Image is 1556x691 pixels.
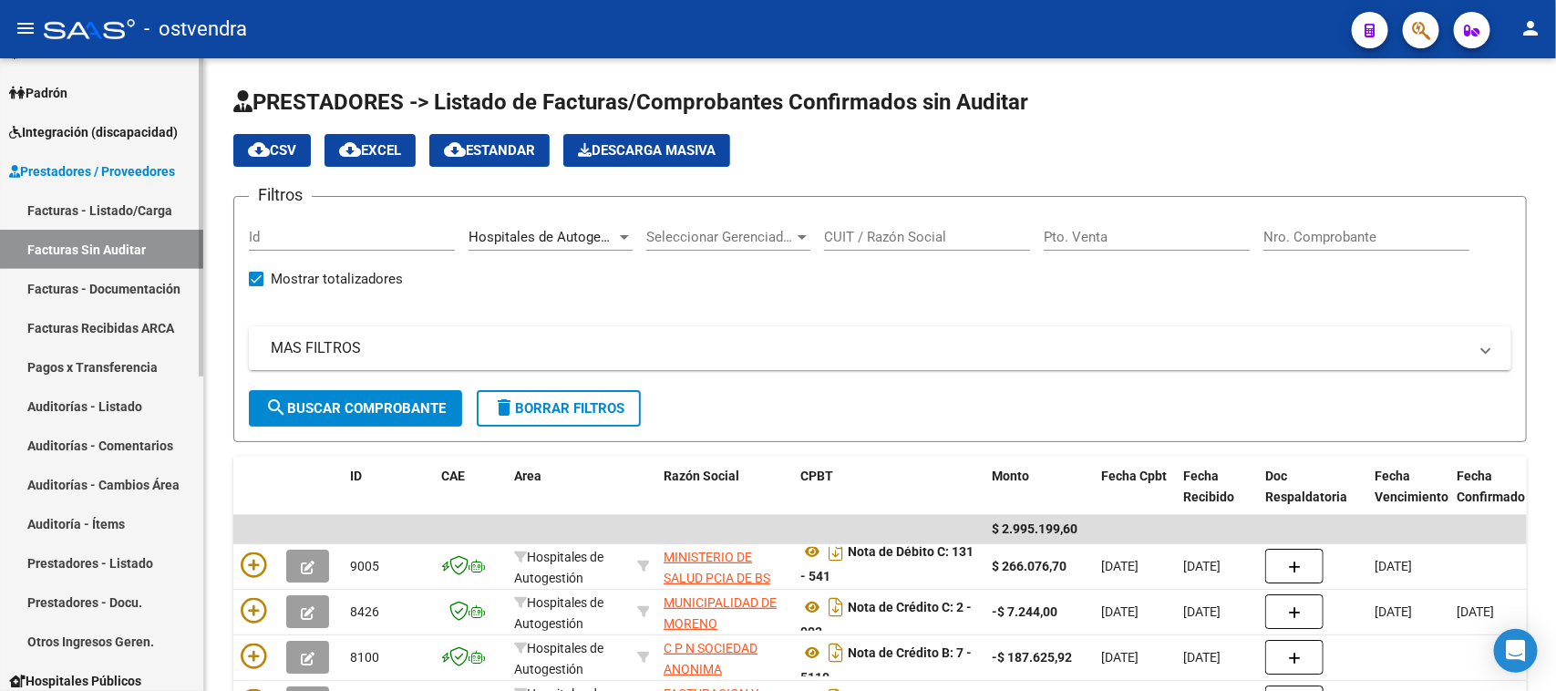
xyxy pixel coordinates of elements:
app-download-masive: Descarga masiva de comprobantes (adjuntos) [563,134,730,167]
span: MUNICIPALIDAD DE MORENO [664,595,777,631]
span: Seleccionar Gerenciador [646,229,794,245]
button: Estandar [429,134,550,167]
i: Descargar documento [824,593,848,622]
span: EXCEL [339,142,401,159]
span: [DATE] [1101,650,1139,665]
mat-icon: cloud_download [339,139,361,160]
span: Doc Respaldatoria [1265,469,1347,504]
datatable-header-cell: ID [343,457,434,537]
span: Hospitales de Autogestión [469,229,632,245]
span: MINISTERIO DE SALUD PCIA DE BS AS O. P. [664,550,770,606]
datatable-header-cell: CPBT [793,457,984,537]
mat-icon: search [265,397,287,418]
span: Padrón [9,83,67,103]
span: [DATE] [1375,559,1412,573]
mat-panel-title: MAS FILTROS [271,338,1468,358]
span: Descarga Masiva [578,142,716,159]
mat-icon: delete [493,397,515,418]
datatable-header-cell: Area [507,457,630,537]
span: Fecha Recibido [1183,469,1234,504]
datatable-header-cell: Fecha Vencimiento [1367,457,1449,537]
span: Borrar Filtros [493,400,624,417]
span: ID [350,469,362,483]
span: CPBT [800,469,833,483]
span: Buscar Comprobante [265,400,446,417]
span: CSV [248,142,296,159]
strong: -$ 7.244,00 [992,604,1057,619]
strong: $ 266.076,70 [992,559,1067,573]
mat-icon: cloud_download [248,139,270,160]
button: Borrar Filtros [477,390,641,427]
span: [DATE] [1183,559,1221,573]
span: Integración (discapacidad) [9,122,178,142]
span: Monto [992,469,1029,483]
span: Area [514,469,541,483]
datatable-header-cell: Fecha Recibido [1176,457,1258,537]
mat-icon: cloud_download [444,139,466,160]
span: - ostvendra [144,9,247,49]
span: Mostrar totalizadores [271,268,403,290]
span: Hospitales de Autogestión [514,595,603,631]
span: [DATE] [1183,604,1221,619]
span: Razón Social [664,469,739,483]
span: [DATE] [1375,604,1412,619]
span: Hospitales de Autogestión [514,550,603,585]
span: Fecha Vencimiento [1375,469,1448,504]
span: [DATE] [1101,559,1139,573]
span: [DATE] [1457,604,1494,619]
span: 9005 [350,559,379,573]
datatable-header-cell: Monto [984,457,1094,537]
span: $ 2.995.199,60 [992,521,1077,536]
span: CAE [441,469,465,483]
button: Buscar Comprobante [249,390,462,427]
button: CSV [233,134,311,167]
datatable-header-cell: Fecha Confirmado [1449,457,1531,537]
mat-expansion-panel-header: MAS FILTROS [249,326,1511,370]
span: Estandar [444,142,535,159]
datatable-header-cell: Doc Respaldatoria [1258,457,1367,537]
span: PRESTADORES -> Listado de Facturas/Comprobantes Confirmados sin Auditar [233,89,1028,115]
span: Fecha Cpbt [1101,469,1167,483]
button: EXCEL [325,134,416,167]
span: C P N SOCIEDAD ANONIMA [664,641,757,676]
span: [DATE] [1101,604,1139,619]
h3: Filtros [249,182,312,208]
mat-icon: menu [15,17,36,39]
button: Descarga Masiva [563,134,730,167]
div: 30626983398 [664,547,786,585]
span: 8426 [350,604,379,619]
span: 8100 [350,650,379,665]
datatable-header-cell: Fecha Cpbt [1094,457,1176,537]
div: 33999001179 [664,593,786,631]
datatable-header-cell: CAE [434,457,507,537]
div: 30707816836 [664,638,786,676]
i: Descargar documento [824,537,848,566]
strong: Nota de Crédito C: 2 - 903 [800,600,972,639]
strong: Nota de Crédito B: 7 - 5110 [800,645,972,685]
mat-icon: person [1520,17,1541,39]
i: Descargar documento [824,638,848,667]
span: Fecha Confirmado [1457,469,1525,504]
span: Prestadores / Proveedores [9,161,175,181]
span: [DATE] [1183,650,1221,665]
span: Hospitales Públicos [9,671,141,691]
strong: -$ 187.625,92 [992,650,1072,665]
div: Open Intercom Messenger [1494,629,1538,673]
datatable-header-cell: Razón Social [656,457,793,537]
span: Hospitales de Autogestión [514,641,603,676]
